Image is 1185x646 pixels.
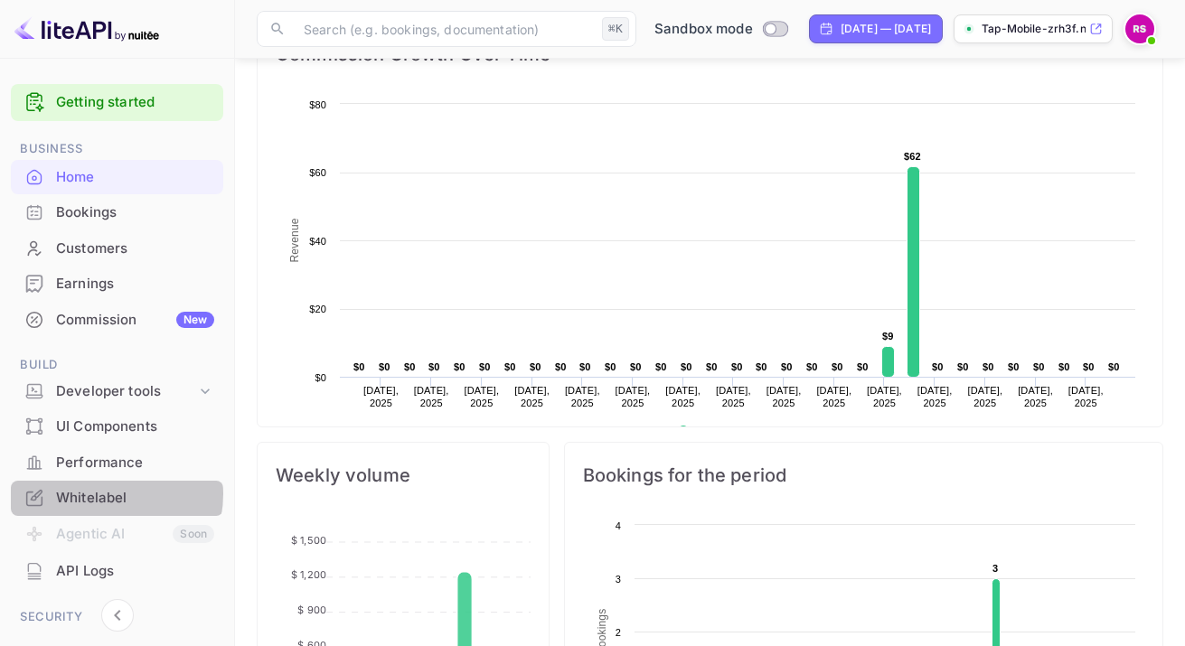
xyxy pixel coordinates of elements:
span: Sandbox mode [654,19,753,40]
text: $0 [957,361,969,372]
text: [DATE], 2025 [917,385,953,408]
text: $0 [428,361,440,372]
div: Switch to Production mode [647,19,795,40]
text: $0 [353,361,365,372]
text: $0 [681,361,692,372]
text: $0 [756,361,767,372]
text: $40 [309,236,326,247]
div: Bookings [56,202,214,223]
span: Build [11,355,223,375]
text: $0 [706,361,718,372]
span: Security [11,607,223,627]
text: [DATE], 2025 [565,385,600,408]
div: Performance [56,453,214,473]
text: [DATE], 2025 [1018,385,1053,408]
div: Developer tools [11,376,223,407]
div: Bookings [11,195,223,230]
text: $0 [857,361,869,372]
text: $0 [731,361,743,372]
text: 3 [615,574,620,585]
div: CommissionNew [11,303,223,338]
text: $0 [379,361,390,372]
text: $0 [555,361,567,372]
a: UI Components [11,409,223,443]
div: UI Components [11,409,223,445]
div: Earnings [56,274,214,295]
tspan: $ 1,200 [291,568,326,581]
text: 4 [615,520,620,531]
text: [DATE], 2025 [616,385,651,408]
text: $0 [504,361,516,372]
a: Whitelabel [11,481,223,514]
div: ⌘K [602,17,629,41]
div: New [176,312,214,328]
text: $60 [309,167,326,178]
text: $0 [530,361,541,372]
text: $62 [904,151,921,162]
text: Revenue [695,426,741,438]
text: $9 [882,331,894,342]
text: [DATE], 2025 [766,385,802,408]
div: Customers [11,231,223,267]
div: Developer tools [56,381,196,402]
div: Whitelabel [11,481,223,516]
text: $0 [781,361,793,372]
tspan: $ 900 [297,604,326,616]
text: [DATE], 2025 [867,385,902,408]
a: Earnings [11,267,223,300]
span: Bookings for the period [583,461,1144,490]
a: Getting started [56,92,214,113]
a: Customers [11,231,223,265]
div: Home [56,167,214,188]
text: $0 [832,361,843,372]
div: Whitelabel [56,488,214,509]
text: $0 [315,372,326,383]
text: $0 [806,361,818,372]
div: Customers [56,239,214,259]
div: API Logs [11,554,223,589]
span: Business [11,139,223,159]
text: $20 [309,304,326,314]
text: [DATE], 2025 [665,385,701,408]
a: CommissionNew [11,303,223,336]
text: 2 [615,627,620,638]
a: Home [11,160,223,193]
text: $0 [605,361,616,372]
text: $0 [1008,361,1020,372]
div: Commission [56,310,214,331]
text: [DATE], 2025 [716,385,751,408]
button: Collapse navigation [101,599,134,632]
text: $80 [309,99,326,110]
text: [DATE], 2025 [465,385,500,408]
text: $0 [454,361,466,372]
a: Bookings [11,195,223,229]
a: Performance [11,445,223,479]
text: $0 [404,361,416,372]
text: $0 [1083,361,1095,372]
a: API Logs [11,554,223,587]
text: $0 [932,361,944,372]
text: Revenue [288,218,301,262]
text: [DATE], 2025 [363,385,399,408]
text: $0 [479,361,491,372]
text: $0 [983,361,994,372]
p: Tap-Mobile-zrh3f.nuite... [982,21,1086,37]
div: Home [11,160,223,195]
div: API Logs [56,561,214,582]
tspan: $ 1,500 [291,534,326,547]
text: [DATE], 2025 [1068,385,1104,408]
text: [DATE], 2025 [967,385,1002,408]
text: $0 [1033,361,1045,372]
text: [DATE], 2025 [414,385,449,408]
text: 3 [992,563,998,574]
div: Performance [11,445,223,481]
span: Weekly volume [276,461,531,490]
text: [DATE], 2025 [514,385,550,408]
img: Raul Sosa [1125,14,1154,43]
text: [DATE], 2025 [816,385,851,408]
div: UI Components [56,417,214,437]
text: $0 [1108,361,1120,372]
text: $0 [630,361,642,372]
text: $0 [1058,361,1070,372]
div: [DATE] — [DATE] [841,21,931,37]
